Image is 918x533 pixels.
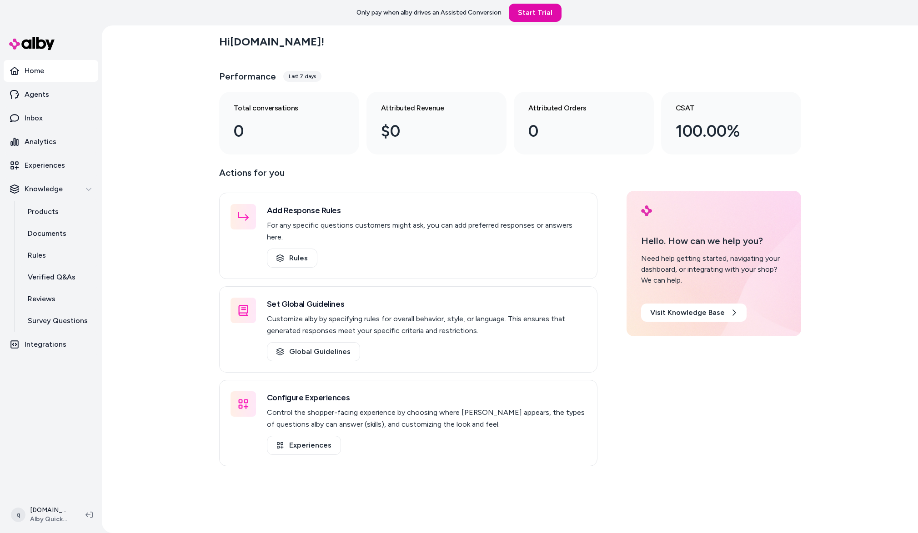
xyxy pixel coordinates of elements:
a: Analytics [4,131,98,153]
a: Products [19,201,98,223]
img: alby Logo [641,205,652,216]
a: Verified Q&As [19,266,98,288]
p: Control the shopper-facing experience by choosing where [PERSON_NAME] appears, the types of quest... [267,407,586,430]
a: Rules [267,249,317,268]
h3: Performance [219,70,276,83]
p: Reviews [28,294,55,304]
p: Analytics [25,136,56,147]
a: Integrations [4,334,98,355]
span: q [11,508,25,522]
a: Total conversations 0 [219,92,359,154]
a: Home [4,60,98,82]
a: Experiences [267,436,341,455]
div: $0 [381,119,477,144]
p: Customize alby by specifying rules for overall behavior, style, or language. This ensures that ge... [267,313,586,337]
h2: Hi [DOMAIN_NAME] ! [219,35,324,49]
h3: Add Response Rules [267,204,586,217]
a: Attributed Revenue $0 [366,92,507,154]
p: Only pay when alby drives an Assisted Conversion [356,8,502,17]
p: Rules [28,250,46,261]
p: For any specific questions customers might ask, you can add preferred responses or answers here. [267,219,586,243]
a: Start Trial [509,4,562,22]
span: Alby QuickStart Store [30,515,71,524]
button: q[DOMAIN_NAME] ShopifyAlby QuickStart Store [5,500,78,529]
p: Inbox [25,113,43,124]
a: Survey Questions [19,310,98,332]
p: Agents [25,89,49,100]
a: Documents [19,223,98,244]
div: 0 [234,119,330,144]
h3: Set Global Guidelines [267,298,586,310]
div: 100.00% [676,119,772,144]
p: [DOMAIN_NAME] Shopify [30,506,71,515]
a: Rules [19,244,98,266]
p: Documents [28,228,66,239]
p: Integrations [25,339,66,350]
a: Reviews [19,288,98,310]
a: Visit Knowledge Base [641,304,747,322]
a: Global Guidelines [267,342,360,361]
p: Hello. How can we help you? [641,234,787,248]
img: alby Logo [9,37,55,50]
p: Verified Q&As [28,272,75,283]
div: Need help getting started, navigating your dashboard, or integrating with your shop? We can help. [641,253,787,286]
p: Actions for you [219,165,597,187]
a: Inbox [4,107,98,129]
button: Knowledge [4,178,98,200]
h3: CSAT [676,103,772,114]
a: Experiences [4,154,98,176]
div: Last 7 days [283,71,321,82]
p: Experiences [25,160,65,171]
h3: Configure Experiences [267,391,586,404]
p: Knowledge [25,184,63,194]
h3: Attributed Revenue [381,103,477,114]
h3: Attributed Orders [528,103,625,114]
div: 0 [528,119,625,144]
p: Survey Questions [28,315,88,326]
a: CSAT 100.00% [661,92,801,154]
p: Products [28,206,59,217]
a: Attributed Orders 0 [514,92,654,154]
p: Home [25,65,44,76]
a: Agents [4,84,98,105]
h3: Total conversations [234,103,330,114]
